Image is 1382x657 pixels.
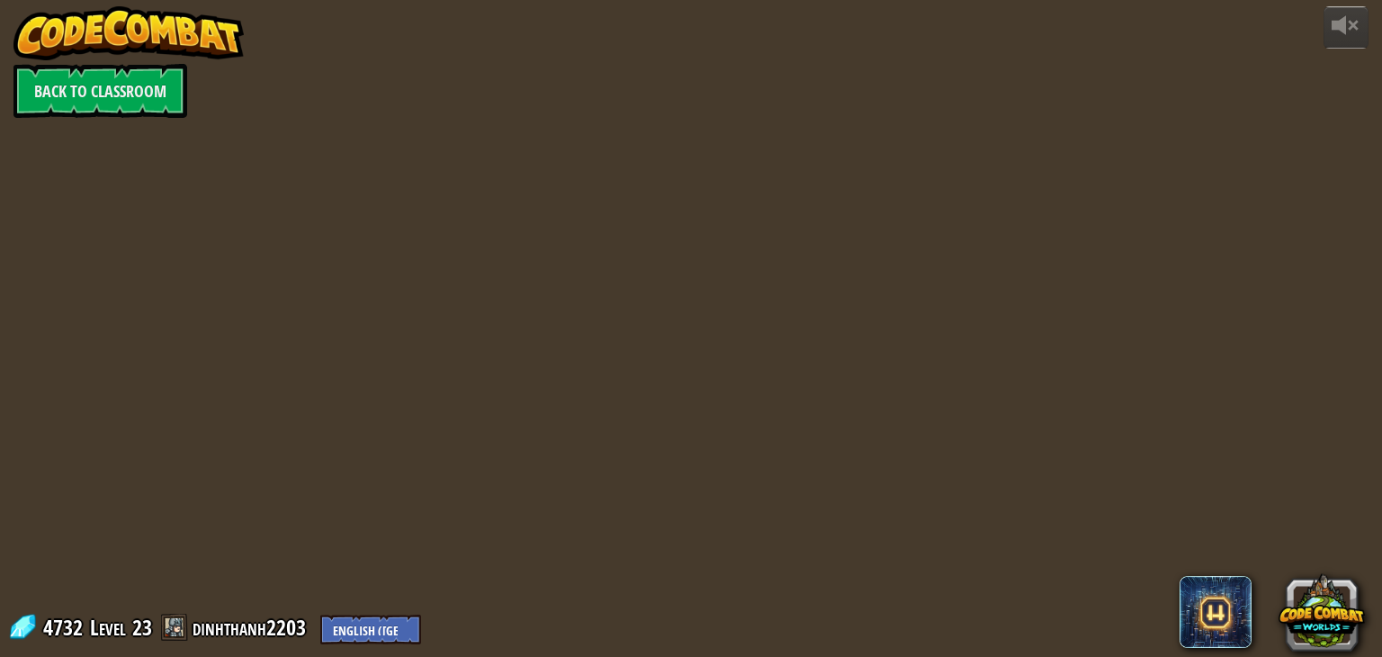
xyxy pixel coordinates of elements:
button: Adjust volume [1324,6,1369,49]
a: dinhthanh2203 [193,613,311,642]
a: Back to Classroom [13,64,187,118]
img: CodeCombat - Learn how to code by playing a game [13,6,244,60]
span: 23 [132,613,152,642]
span: 4732 [43,613,88,642]
span: Level [90,613,126,643]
